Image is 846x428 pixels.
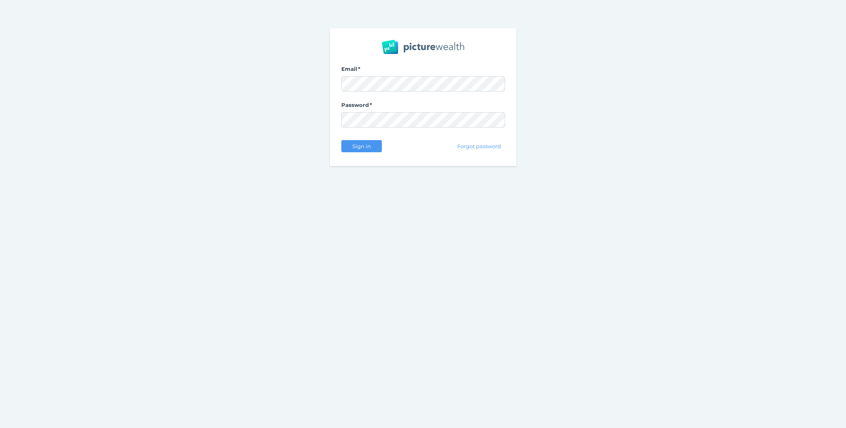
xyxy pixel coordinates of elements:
label: Email [341,66,505,76]
button: Sign in [341,140,382,152]
span: Forgot password [454,143,504,149]
button: Forgot password [453,140,505,152]
img: PW [382,40,464,54]
span: Sign in [349,143,374,149]
label: Password [341,102,505,112]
